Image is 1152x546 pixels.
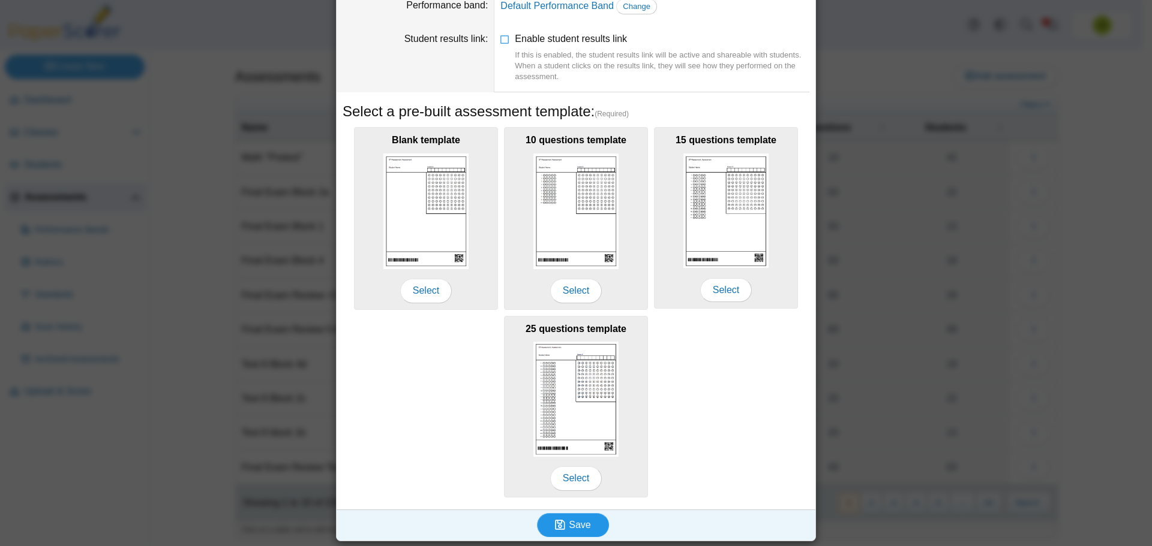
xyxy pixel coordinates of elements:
[623,2,650,11] span: Change
[392,135,460,145] b: Blank template
[404,34,488,44] label: Student results link
[700,278,752,302] span: Select
[533,153,619,269] img: scan_sheet_10_questions.png
[515,50,809,83] div: If this is enabled, the student results link will be active and shareable with students. When a s...
[515,34,809,82] span: Enable student results link
[500,1,614,11] a: Default Performance Band
[595,109,629,119] span: (Required)
[676,135,776,145] b: 15 questions template
[526,135,626,145] b: 10 questions template
[526,324,626,334] b: 25 questions template
[683,153,769,269] img: scan_sheet_15_questions.png
[343,101,809,122] h5: Select a pre-built assessment template:
[533,342,619,457] img: scan_sheet_25_questions.png
[537,513,609,537] button: Save
[550,279,602,303] span: Select
[550,466,602,490] span: Select
[383,153,469,269] img: scan_sheet_blank.png
[400,279,452,303] span: Select
[569,520,590,530] span: Save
